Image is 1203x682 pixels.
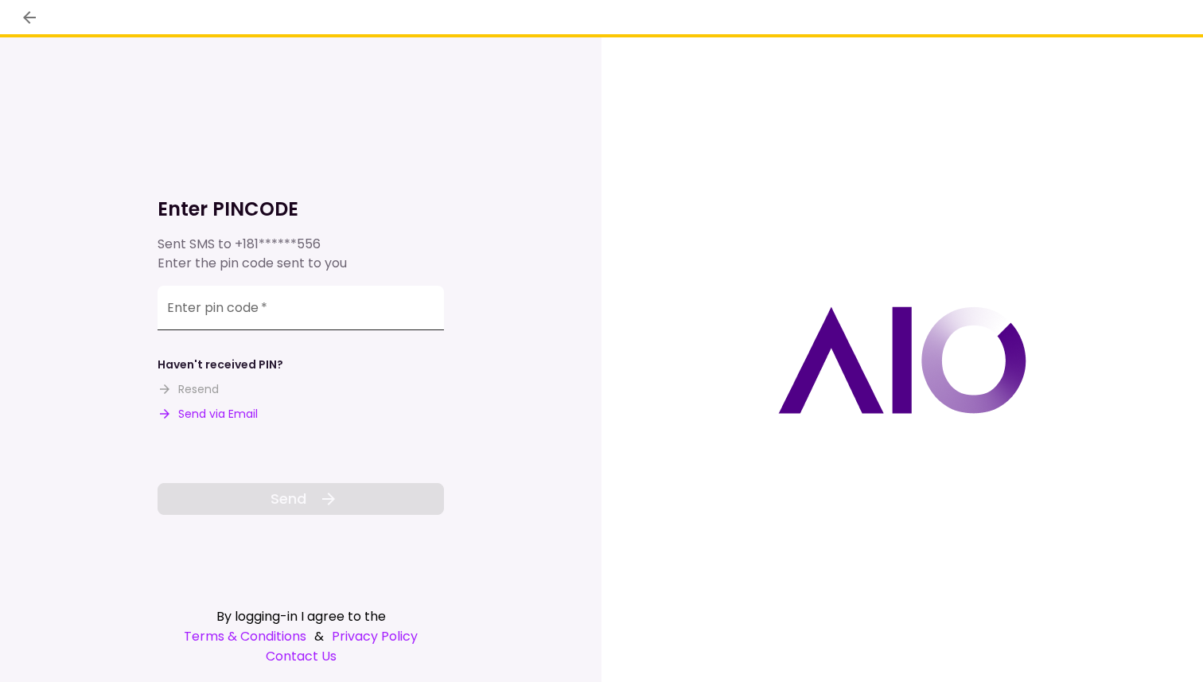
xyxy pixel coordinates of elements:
[332,626,418,646] a: Privacy Policy
[158,646,444,666] a: Contact Us
[158,406,258,423] button: Send via Email
[271,488,306,509] span: Send
[158,197,444,222] h1: Enter PINCODE
[158,606,444,626] div: By logging-in I agree to the
[16,4,43,31] button: back
[184,626,306,646] a: Terms & Conditions
[158,626,444,646] div: &
[158,483,444,515] button: Send
[158,357,283,373] div: Haven't received PIN?
[778,306,1026,414] img: AIO logo
[158,235,444,273] div: Sent SMS to Enter the pin code sent to you
[158,381,219,398] button: Resend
